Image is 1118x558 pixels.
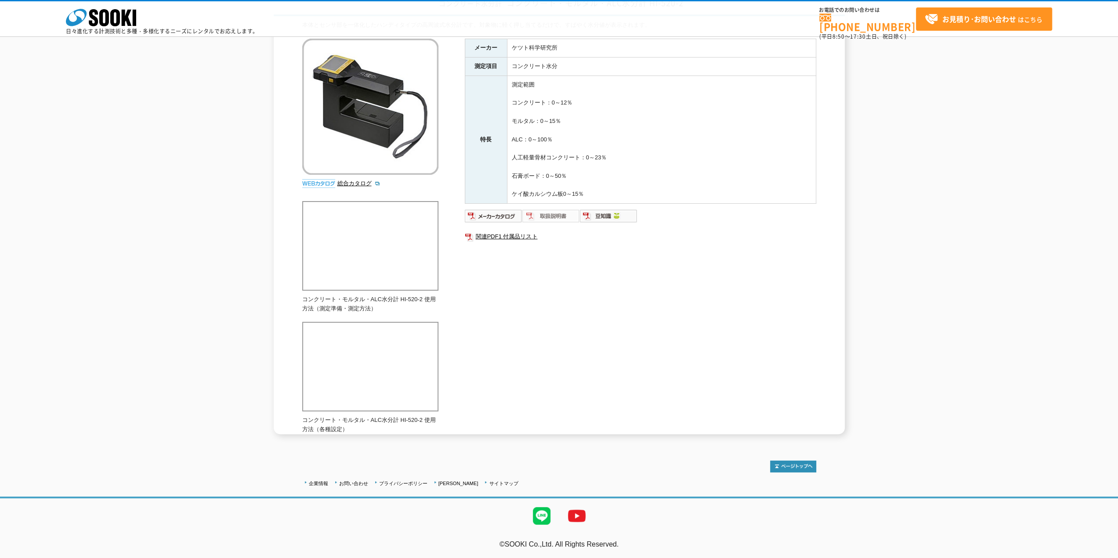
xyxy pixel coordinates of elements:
img: webカタログ [302,179,335,188]
span: お電話でのお問い合わせは [819,7,916,13]
th: メーカー [465,39,507,58]
a: プライバシーポリシー [379,481,427,486]
a: テストMail [1084,550,1118,557]
img: コンクリート・モルタル・ALC水分計 HI-520-2 [302,39,438,175]
th: 特長 [465,76,507,203]
th: 測定項目 [465,57,507,76]
a: 取扱説明書 [522,215,580,221]
img: 豆知識 [580,209,637,223]
span: (平日 ～ 土日、祝日除く) [819,32,906,40]
td: コンクリート水分 [507,57,816,76]
td: 測定範囲 コンクリート：0～12％ モルタル：0～15％ ALC：0～100％ 人工軽量骨材コンクリート：0～23％ 石膏ボード：0～50％ ケイ酸カルシウム板0～15％ [507,76,816,203]
a: お問い合わせ [339,481,368,486]
p: コンクリート・モルタル・ALC水分計 HI-520-2 使用方法（各種設定） [302,416,438,434]
a: 豆知識 [580,215,637,221]
a: 総合カタログ [337,180,380,187]
p: 日々進化する計測技術と多種・多様化するニーズにレンタルでお応えします。 [66,29,258,34]
td: ケツト科学研究所 [507,39,816,58]
a: メーカーカタログ [465,215,522,221]
a: お見積り･お問い合わせはこちら [916,7,1052,31]
a: サイトマップ [489,481,518,486]
span: 8:50 [832,32,845,40]
span: はこちら [925,13,1042,26]
p: コンクリート・モルタル・ALC水分計 HI-520-2 使用方法（測定準備・測定方法） [302,295,438,313]
img: YouTube [559,498,594,533]
span: 17:30 [850,32,866,40]
img: LINE [524,498,559,533]
a: 企業情報 [309,481,328,486]
img: メーカーカタログ [465,209,522,223]
img: 取扱説明書 [522,209,580,223]
a: 関連PDF1 付属品リスト [465,231,816,242]
img: トップページへ [770,461,816,472]
strong: お見積り･お問い合わせ [942,14,1016,24]
a: [PHONE_NUMBER] [819,14,916,32]
a: [PERSON_NAME] [438,481,478,486]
